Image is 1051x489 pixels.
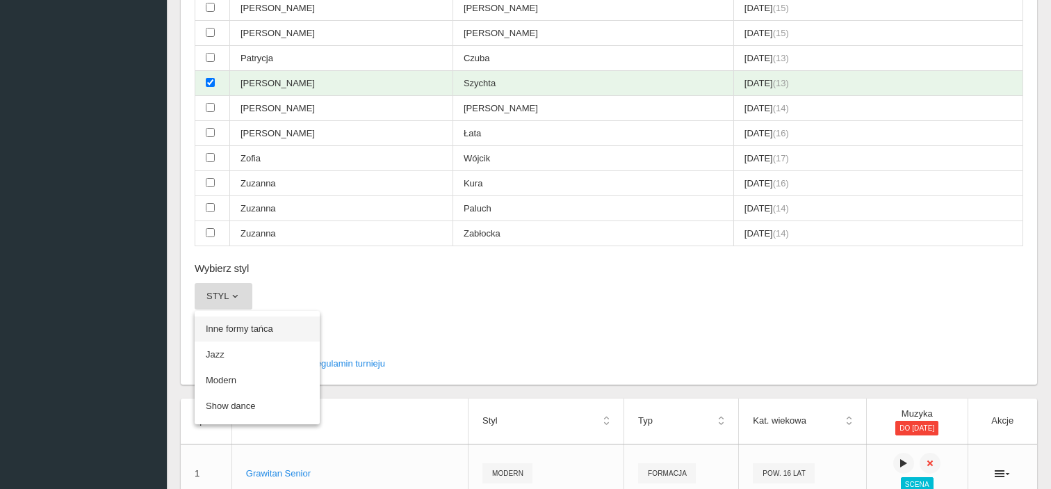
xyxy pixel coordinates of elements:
span: (14) [773,103,789,113]
span: do [DATE] [895,421,938,435]
td: [PERSON_NAME] [230,71,453,96]
td: Patrycja [230,46,453,71]
td: Zofia [230,146,453,171]
td: Zuzanna [230,196,453,221]
a: Regulamin turnieju [310,358,385,369]
td: [DATE] [733,96,1023,121]
a: Modern [195,368,320,393]
td: Paluch [453,196,733,221]
a: Show dance [195,394,320,419]
div: Grawitan Senior [246,467,454,481]
td: [PERSON_NAME] [230,21,453,46]
span: (14) [773,203,789,214]
td: Łata [453,121,733,146]
span: (13) [773,78,789,88]
span: (16) [773,178,789,189]
td: [PERSON_NAME] [230,121,453,146]
td: [PERSON_NAME] [230,96,453,121]
p: Przechodząc dalej akceptuję [195,357,1023,371]
td: [DATE] [733,171,1023,196]
td: Zuzanna [230,171,453,196]
th: Akcje [968,399,1037,444]
th: Kat. wiekowa [739,399,867,444]
td: [DATE] [733,196,1023,221]
span: (15) [773,28,789,38]
th: Muzyka [866,399,968,444]
h6: Wybierz styl [195,260,1023,276]
td: [DATE] [733,71,1023,96]
td: [PERSON_NAME] [453,21,733,46]
span: Modern [482,463,532,483]
span: (16) [773,128,789,138]
span: formacja [638,463,696,483]
td: [DATE] [733,121,1023,146]
th: Styl [468,399,624,444]
td: Zabłocka [453,221,733,246]
a: Inne formy tańca [195,316,320,342]
span: (15) [773,3,789,13]
th: Lp [181,399,231,444]
td: Szychta [453,71,733,96]
td: [DATE] [733,146,1023,171]
td: Kura [453,171,733,196]
td: [DATE] [733,221,1023,246]
th: Typ [624,399,739,444]
span: Pow. 16 lat [753,463,815,483]
a: Jazz [195,342,320,367]
button: Styl [195,283,252,310]
span: (17) [773,153,789,163]
td: Zuzanna [230,221,453,246]
td: [DATE] [733,46,1023,71]
td: Wójcik [453,146,733,171]
td: [PERSON_NAME] [453,96,733,121]
th: Nazwa [231,399,468,444]
td: Czuba [453,46,733,71]
span: (14) [773,228,789,239]
td: [DATE] [733,21,1023,46]
span: (13) [773,53,789,63]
